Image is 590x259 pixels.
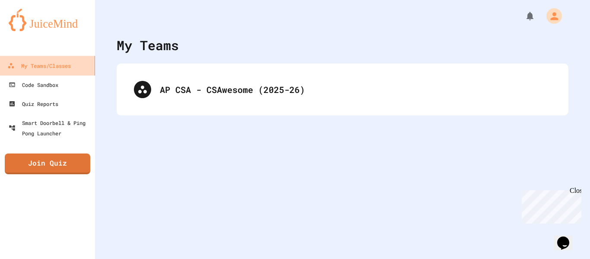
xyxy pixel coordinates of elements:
[9,9,86,31] img: logo-orange.svg
[518,187,581,224] iframe: chat widget
[9,118,92,138] div: Smart Doorbell & Ping Pong Launcher
[160,83,551,96] div: AP CSA - CSAwesome (2025-26)
[3,3,60,55] div: Chat with us now!Close
[7,61,71,71] div: My Teams/Classes
[5,153,90,174] a: Join Quiz
[9,80,58,90] div: Code Sandbox
[117,35,179,55] div: My Teams
[509,9,537,23] div: My Notifications
[554,224,581,250] iframe: chat widget
[125,72,560,107] div: AP CSA - CSAwesome (2025-26)
[537,6,564,26] div: My Account
[9,99,58,109] div: Quiz Reports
